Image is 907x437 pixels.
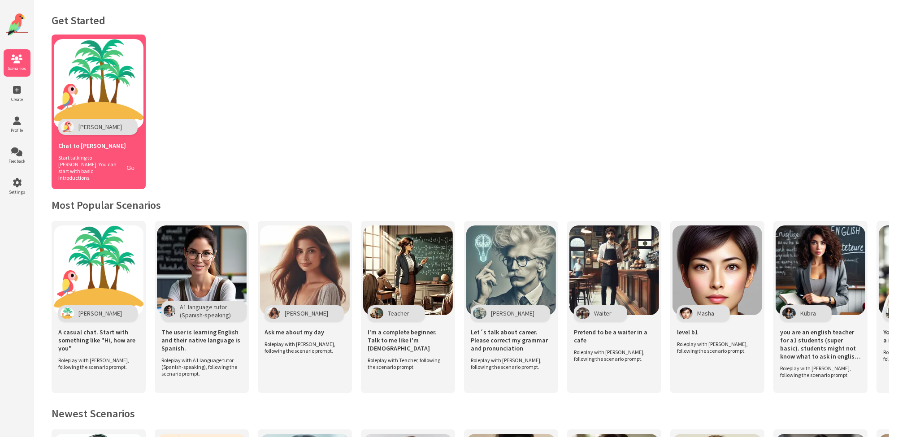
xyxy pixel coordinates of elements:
[677,341,753,354] span: Roleplay with [PERSON_NAME], following the scenario prompt.
[697,309,714,317] span: Masha
[471,357,547,370] span: Roleplay with [PERSON_NAME], following the scenario prompt.
[267,307,280,319] img: Character
[52,407,889,420] h2: Newest Scenarios
[780,328,861,360] span: you are an english teacher for a1 students (super basic). students might not know what to ask in ...
[4,96,30,102] span: Create
[363,225,453,315] img: Scenario Image
[78,309,122,317] span: [PERSON_NAME]
[161,328,242,352] span: The user is learning English and their native language is Spanish.
[491,309,534,317] span: [PERSON_NAME]
[594,309,612,317] span: Waiter
[800,309,816,317] span: Kübra
[54,39,143,129] img: Chat with Polly
[677,328,698,336] span: level b1
[54,225,143,315] img: Scenario Image
[466,225,556,315] img: Scenario Image
[78,123,122,131] span: [PERSON_NAME]
[61,307,74,319] img: Character
[265,341,341,354] span: Roleplay with [PERSON_NAME], following the scenario prompt.
[122,161,139,174] button: Go
[4,189,30,195] span: Settings
[569,225,659,315] img: Scenario Image
[576,307,590,319] img: Character
[368,357,444,370] span: Roleplay with Teacher, following the scenario prompt.
[368,328,448,352] span: I'm a complete beginner. Talk to me like I'm [DEMOGRAPHIC_DATA]
[61,121,74,133] img: Polly
[388,309,409,317] span: Teacher
[6,13,28,36] img: Website Logo
[673,225,762,315] img: Scenario Image
[285,309,328,317] span: [PERSON_NAME]
[574,349,650,362] span: Roleplay with [PERSON_NAME], following the scenario prompt.
[4,158,30,164] span: Feedback
[58,357,135,370] span: Roleplay with [PERSON_NAME], following the scenario prompt.
[780,365,856,378] span: Roleplay with [PERSON_NAME], following the scenario prompt.
[265,328,324,336] span: Ask me about my day
[473,307,486,319] img: Character
[58,154,117,181] span: Start talking to [PERSON_NAME]. You can start with basic introductions.
[776,225,865,315] img: Scenario Image
[58,328,139,352] span: A casual chat. Start with something like "Hi, how are you"
[52,13,889,27] h1: Get Started
[885,307,899,319] img: Character
[471,328,551,352] span: Let´s talk about career. Please correct my grammar and pronunciation
[4,65,30,71] span: Scenarios
[574,328,655,344] span: Pretend to be a waiter in a cafe
[52,198,889,212] h2: Most Popular Scenarios
[782,307,796,319] img: Character
[260,225,350,315] img: Scenario Image
[180,303,231,319] span: A1 language tutor (Spanish-speaking)
[4,127,30,133] span: Profile
[164,305,175,317] img: Character
[161,357,238,377] span: Roleplay with A1 language tutor (Spanish-speaking), following the scenario prompt.
[679,307,693,319] img: Character
[58,142,126,150] span: Chat to [PERSON_NAME]
[370,307,383,319] img: Character
[157,225,247,315] img: Scenario Image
